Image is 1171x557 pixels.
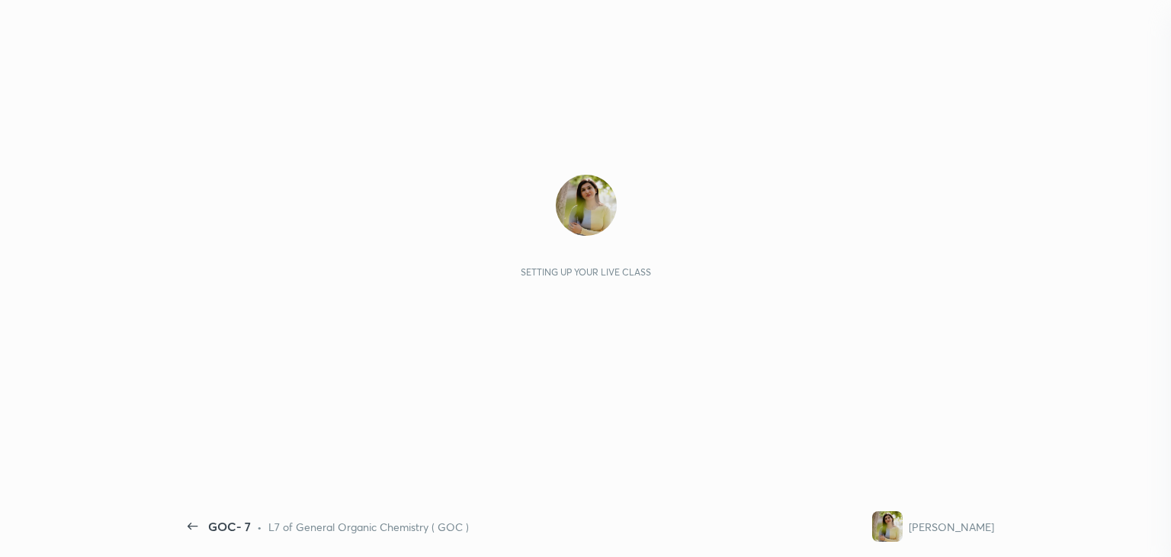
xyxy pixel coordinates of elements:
div: L7 of General Organic Chemistry ( GOC ) [268,519,469,535]
div: • [257,519,262,535]
img: b41c7e87cd84428c80b38b7c8c47b8b0.jpg [556,175,617,236]
img: b41c7e87cd84428c80b38b7c8c47b8b0.jpg [872,511,903,542]
div: [PERSON_NAME] [909,519,994,535]
div: GOC- 7 [208,517,251,536]
div: Setting up your live class [521,266,651,278]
